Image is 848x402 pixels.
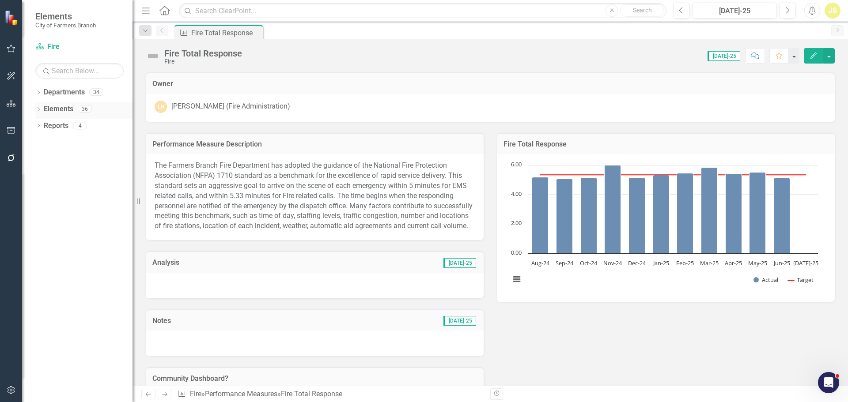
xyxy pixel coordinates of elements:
p: The Farmers Branch Fire Department has adopted the guidance of the National Fire Protection Assoc... [155,161,475,231]
div: 4 [73,122,87,129]
button: [DATE]-25 [692,3,777,19]
div: 34 [89,89,103,96]
svg: Interactive chart [506,161,822,293]
text: Feb-25 [676,259,694,267]
text: Aug-24 [531,259,550,267]
span: [DATE]-25 [443,258,476,268]
path: Feb-25, 5.45. Actual. [677,173,693,254]
div: Fire Total Response [191,27,261,38]
div: Fire Total Response [164,49,242,58]
span: Search [633,7,652,14]
text: Sep-24 [556,259,574,267]
path: Mar-25, 5.85. Actual. [701,168,718,254]
button: Show Target [788,276,814,284]
a: Fire [35,42,124,52]
img: Not Defined [146,49,160,63]
path: Nov-24, 6. Actual. [605,165,621,254]
text: Mar-25 [700,259,719,267]
h3: Analysis [152,259,297,267]
path: Apr-25, 5.42. Actual. [726,174,742,254]
div: [PERSON_NAME] (Fire Administration) [171,101,290,112]
path: Jan-25, 5.33. Actual. [653,175,670,254]
input: Search ClearPoint... [179,3,666,19]
a: Fire [190,390,201,398]
text: Dec-24 [628,259,646,267]
path: Oct-24, 5.16. Actual. [581,178,597,254]
text: 4.00 [511,190,522,198]
path: Sep-24, 5.06. Actual. [556,179,573,254]
path: May-25, 5.5. Actual. [750,173,766,254]
path: Dec-24, 5.15. Actual. [629,178,645,254]
h3: Community Dashboard? [152,375,477,383]
div: [DATE]-25 [695,6,774,16]
text: Apr-25 [725,259,742,267]
text: 0.00 [511,248,522,256]
div: » » [177,389,484,399]
button: JS [825,3,840,19]
a: Reports [44,121,68,131]
text: Oct-24 [580,259,598,267]
a: Elements [44,104,73,114]
span: [DATE]-25 [708,51,740,61]
text: Nov-24 [603,259,622,267]
path: Jun-25, 5.13. Actual. [774,178,790,254]
div: 36 [78,105,92,113]
g: Actual, series 1 of 2. Bar series with 12 bars. [532,165,806,254]
h3: Owner [152,80,828,88]
a: Performance Measures [205,390,277,398]
button: Show Actual [753,276,778,284]
a: Departments [44,87,85,98]
div: LH [155,101,167,113]
h3: Performance Measure Description [152,140,477,148]
img: ClearPoint Strategy [4,10,20,26]
text: [DATE]-25 [793,259,818,267]
div: Chart. Highcharts interactive chart. [506,161,826,293]
path: Aug-24, 5.19. Actual. [532,177,549,254]
text: 6.00 [511,160,522,168]
input: Search Below... [35,63,124,79]
div: Fire Total Response [281,390,342,398]
small: City of Farmers Branch [35,22,96,29]
text: May-25 [748,259,767,267]
div: Fire [164,58,242,65]
g: Target, series 2 of 2. Line with 12 data points. [539,173,808,177]
text: 2.00 [511,219,522,227]
iframe: Intercom live chat [818,372,839,393]
span: [DATE]-25 [443,316,476,326]
button: Search [620,4,664,17]
text: Jun-25 [773,259,790,267]
span: Elements [35,11,96,22]
text: Jan-25 [652,259,669,267]
h3: Fire Total Response [503,140,828,148]
button: View chart menu, Chart [511,273,523,286]
h3: Notes [152,317,268,325]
